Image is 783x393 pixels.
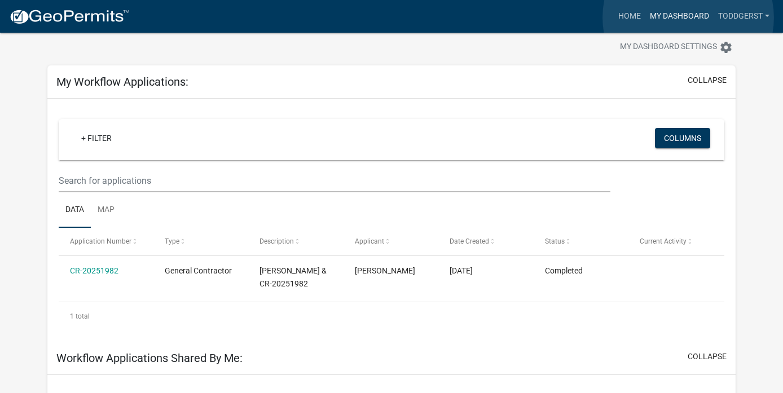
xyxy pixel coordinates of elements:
[439,228,534,255] datatable-header-cell: Date Created
[614,6,645,27] a: Home
[545,266,583,275] span: Completed
[165,266,232,275] span: General Contractor
[450,237,489,245] span: Date Created
[719,41,733,54] i: settings
[259,237,294,245] span: Description
[72,128,121,148] a: + Filter
[629,228,724,255] datatable-header-cell: Current Activity
[355,237,384,245] span: Applicant
[70,237,131,245] span: Application Number
[545,237,565,245] span: Status
[59,302,724,330] div: 1 total
[56,351,243,365] h5: Workflow Applications Shared By Me:
[47,99,735,341] div: collapse
[640,237,687,245] span: Current Activity
[59,169,610,192] input: Search for applications
[450,266,473,275] span: 10/13/2025
[714,6,774,27] a: Toddgerst
[655,128,710,148] button: Columns
[59,228,153,255] datatable-header-cell: Application Number
[70,266,118,275] a: CR-20251982
[355,266,415,275] span: Todd Gerst
[688,351,727,363] button: collapse
[249,228,344,255] datatable-header-cell: Description
[344,228,439,255] datatable-header-cell: Applicant
[91,192,121,228] a: Map
[259,266,327,288] span: Todd Gerst & CR-20251982
[534,228,629,255] datatable-header-cell: Status
[688,74,727,86] button: collapse
[645,6,714,27] a: My Dashboard
[165,237,179,245] span: Type
[59,192,91,228] a: Data
[56,75,188,89] h5: My Workflow Applications:
[154,228,249,255] datatable-header-cell: Type
[620,41,717,54] span: My Dashboard Settings
[611,36,742,58] button: My Dashboard Settingssettings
